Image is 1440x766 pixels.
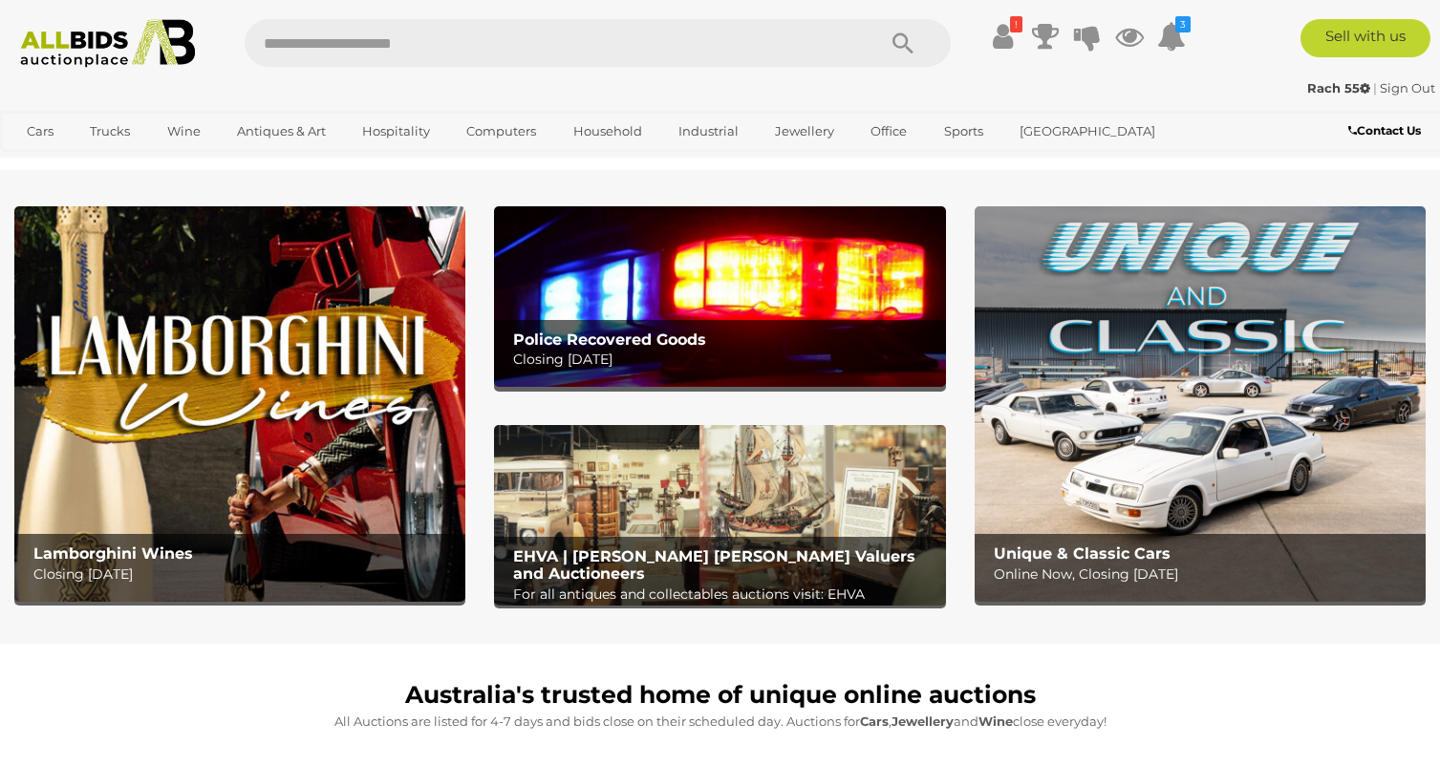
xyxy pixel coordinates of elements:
p: For all antiques and collectables auctions visit: EHVA [513,583,935,606]
a: Lamborghini Wines Lamborghini Wines Closing [DATE] [14,206,465,602]
a: Cars [14,116,66,147]
a: Household [561,116,655,147]
a: Antiques & Art [225,116,338,147]
b: Unique & Classic Cars [994,544,1171,563]
button: Search [855,19,951,67]
a: [GEOGRAPHIC_DATA] [1007,116,1168,147]
a: ! [989,19,1018,53]
img: Police Recovered Goods [494,206,945,387]
b: Police Recovered Goods [513,330,706,349]
a: Sports [932,116,996,147]
a: Rach 55 [1307,80,1373,96]
strong: Jewellery [892,713,954,729]
strong: Rach 55 [1307,80,1370,96]
b: EHVA | [PERSON_NAME] [PERSON_NAME] Valuers and Auctioneers [513,547,915,583]
b: Contact Us [1348,123,1421,138]
b: Lamborghini Wines [33,544,193,563]
i: 3 [1175,16,1191,32]
strong: Cars [860,713,889,729]
a: Contact Us [1348,120,1426,141]
a: Office [858,116,919,147]
a: Sign Out [1380,80,1435,96]
a: Unique & Classic Cars Unique & Classic Cars Online Now, Closing [DATE] [975,206,1426,602]
a: Wine [155,116,213,147]
a: Police Recovered Goods Police Recovered Goods Closing [DATE] [494,206,945,387]
p: Closing [DATE] [33,563,456,586]
a: Computers [454,116,548,147]
img: Unique & Classic Cars [975,206,1426,602]
a: Trucks [77,116,142,147]
img: Lamborghini Wines [14,206,465,602]
a: 3 [1157,19,1186,53]
span: | [1373,80,1377,96]
a: Jewellery [763,116,847,147]
img: Allbids.com.au [11,19,205,68]
p: Closing [DATE] [513,348,935,372]
img: EHVA | Evans Hastings Valuers and Auctioneers [494,425,945,606]
a: Hospitality [350,116,442,147]
a: Sell with us [1300,19,1430,57]
a: Industrial [666,116,751,147]
p: Online Now, Closing [DATE] [994,563,1416,586]
strong: Wine [978,713,1013,729]
a: EHVA | Evans Hastings Valuers and Auctioneers EHVA | [PERSON_NAME] [PERSON_NAME] Valuers and Auct... [494,425,945,606]
i: ! [1010,16,1022,32]
p: All Auctions are listed for 4-7 days and bids close on their scheduled day. Auctions for , and cl... [24,711,1416,733]
h1: Australia's trusted home of unique online auctions [24,682,1416,709]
